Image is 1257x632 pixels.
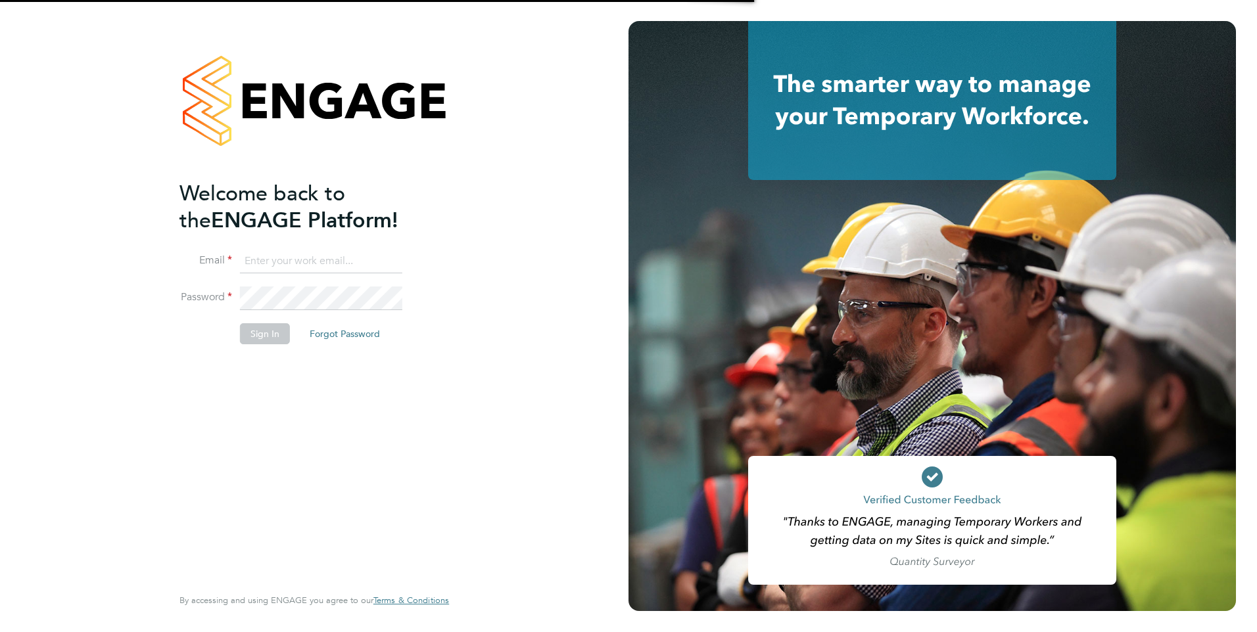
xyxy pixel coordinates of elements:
button: Forgot Password [299,323,391,344]
a: Terms & Conditions [373,595,449,606]
input: Enter your work email... [240,250,402,273]
button: Sign In [240,323,290,344]
label: Email [179,254,232,267]
label: Password [179,290,232,304]
span: Terms & Conditions [373,595,449,606]
h2: ENGAGE Platform! [179,180,436,234]
span: By accessing and using ENGAGE you agree to our [179,595,449,606]
span: Welcome back to the [179,181,345,233]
